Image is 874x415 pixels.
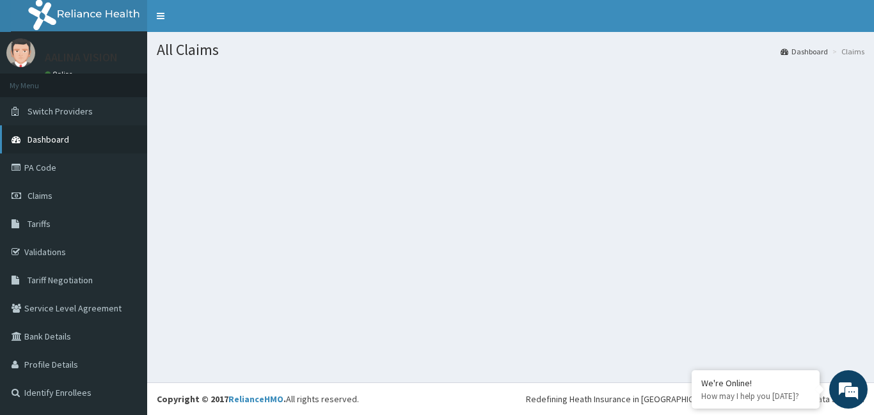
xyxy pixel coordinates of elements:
h1: All Claims [157,42,864,58]
div: Chat with us now [67,72,215,88]
span: Switch Providers [28,106,93,117]
p: AALINA VISION [45,52,118,63]
a: RelianceHMO [228,393,283,405]
span: Claims [28,190,52,201]
strong: Copyright © 2017 . [157,393,286,405]
div: Minimize live chat window [210,6,241,37]
div: Redefining Heath Insurance in [GEOGRAPHIC_DATA] using Telemedicine and Data Science! [526,393,864,405]
a: Dashboard [781,46,828,57]
textarea: Type your message and hit 'Enter' [6,278,244,323]
li: Claims [829,46,864,57]
div: We're Online! [701,377,810,389]
span: Tariff Negotiation [28,274,93,286]
span: We're online! [74,125,177,254]
footer: All rights reserved. [147,382,874,415]
a: Online [45,70,75,79]
p: How may I help you today? [701,391,810,402]
span: Tariffs [28,218,51,230]
span: Dashboard [28,134,69,145]
img: User Image [6,38,35,67]
img: d_794563401_company_1708531726252_794563401 [24,64,52,96]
